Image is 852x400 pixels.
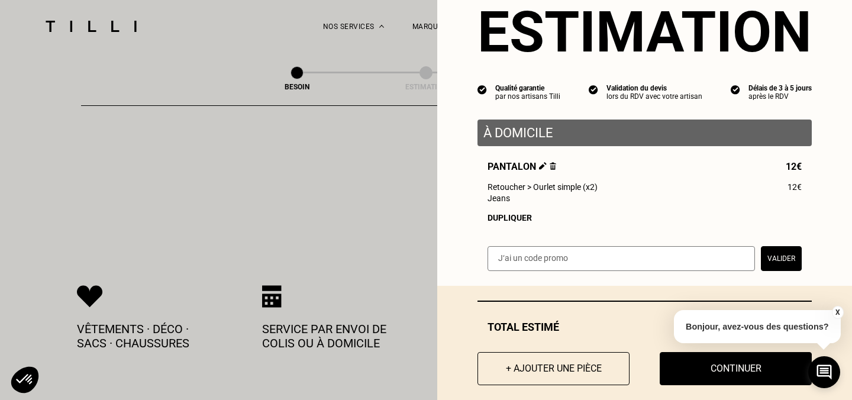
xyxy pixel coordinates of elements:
button: Valider [761,246,802,271]
img: icon list info [589,84,598,95]
span: 12€ [786,161,802,172]
img: Éditer [539,162,547,170]
button: Continuer [660,352,812,385]
img: Supprimer [550,162,556,170]
button: X [831,306,843,319]
div: Validation du devis [606,84,702,92]
div: Total estimé [477,321,812,333]
div: Qualité garantie [495,84,560,92]
img: icon list info [731,84,740,95]
div: Dupliquer [488,213,802,222]
div: Délais de 3 à 5 jours [748,84,812,92]
div: après le RDV [748,92,812,101]
p: Bonjour, avez-vous des questions? [674,310,841,343]
span: Pantalon [488,161,556,172]
button: + Ajouter une pièce [477,352,630,385]
div: lors du RDV avec votre artisan [606,92,702,101]
p: À domicile [483,125,806,140]
span: Jeans [488,193,510,203]
img: icon list info [477,84,487,95]
span: Retoucher > Ourlet simple (x2) [488,182,598,192]
div: par nos artisans Tilli [495,92,560,101]
span: 12€ [788,182,802,192]
input: J‘ai un code promo [488,246,755,271]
